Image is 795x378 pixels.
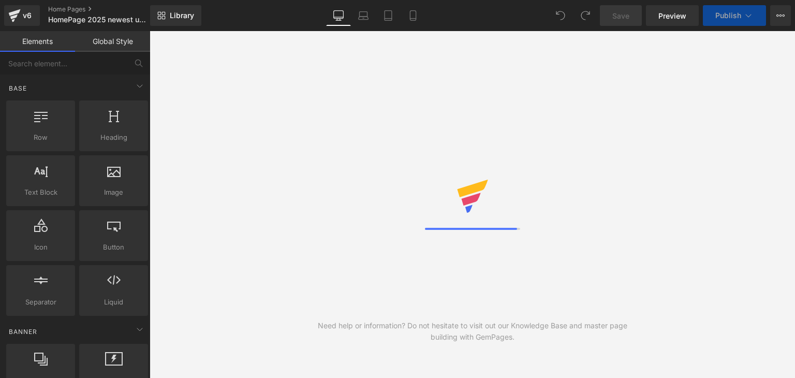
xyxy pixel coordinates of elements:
span: Button [82,242,145,253]
a: New Library [150,5,201,26]
span: Image [82,187,145,198]
span: Separator [9,297,72,308]
a: Laptop [351,5,376,26]
span: Save [612,10,629,21]
a: Mobile [401,5,425,26]
div: Need help or information? Do not hesitate to visit out our Knowledge Base and master page buildin... [311,320,634,343]
a: Tablet [376,5,401,26]
a: Home Pages [48,5,167,13]
a: Desktop [326,5,351,26]
button: Publish [703,5,766,26]
button: More [770,5,791,26]
span: HomePage 2025 newest update [48,16,148,24]
span: Preview [658,10,686,21]
a: Preview [646,5,699,26]
button: Redo [575,5,596,26]
span: Row [9,132,72,143]
span: Publish [715,11,741,20]
span: Base [8,83,28,93]
span: Heading [82,132,145,143]
span: Banner [8,327,38,337]
span: Liquid [82,297,145,308]
div: v6 [21,9,34,22]
a: Global Style [75,31,150,52]
span: Library [170,11,194,20]
span: Text Block [9,187,72,198]
span: Icon [9,242,72,253]
button: Undo [550,5,571,26]
a: v6 [4,5,40,26]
